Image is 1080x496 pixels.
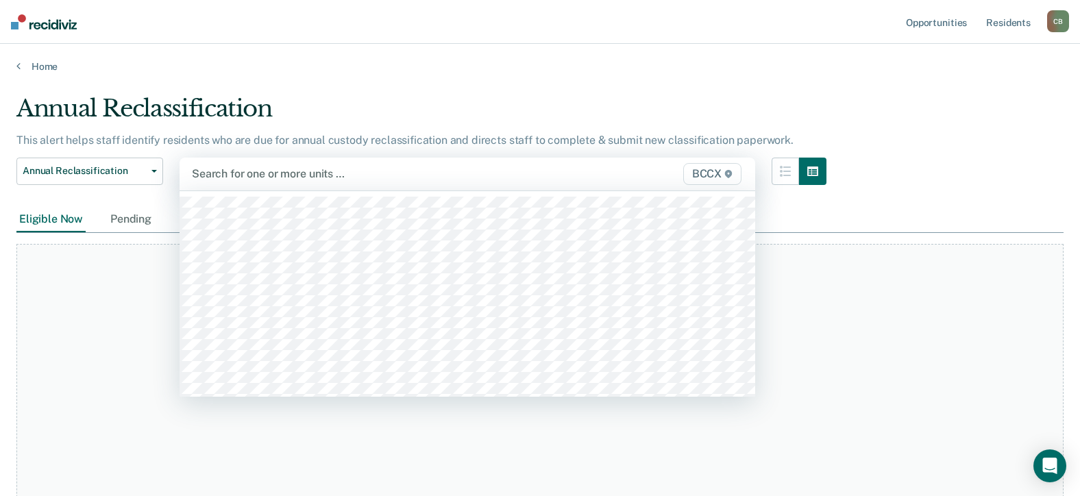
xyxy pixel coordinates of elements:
[16,95,826,134] div: Annual Reclassification
[16,207,86,232] div: Eligible Now
[683,163,741,185] span: BCCX
[16,158,163,185] button: Annual Reclassification
[1047,10,1069,32] button: CB
[11,14,77,29] img: Recidiviz
[108,207,154,232] div: Pending
[23,165,146,177] span: Annual Reclassification
[16,134,794,147] p: This alert helps staff identify residents who are due for annual custody reclassification and dir...
[1033,449,1066,482] div: Open Intercom Messenger
[16,60,1064,73] a: Home
[1047,10,1069,32] div: C B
